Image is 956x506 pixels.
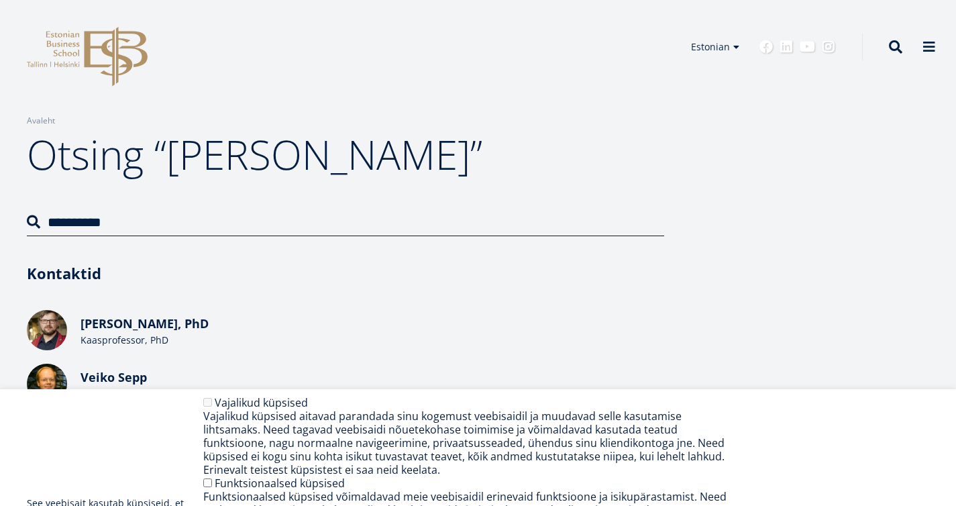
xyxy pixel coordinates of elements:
div: Vajalikud küpsised aitavad parandada sinu kogemust veebisaidil ja muudavad selle kasutamise lihts... [203,409,735,476]
span: [PERSON_NAME], PhD [81,315,209,332]
div: Kaasprofessor, PhD [81,334,282,347]
a: Linkedin [780,40,793,54]
h1: Otsing “[PERSON_NAME]” [27,128,664,181]
label: Vajalikud küpsised [215,395,308,410]
img: Veiko Karu [27,310,67,350]
label: Funktsionaalsed küpsised [215,476,345,491]
h3: Kontaktid [27,263,664,283]
a: Youtube [800,40,815,54]
a: Instagram [822,40,835,54]
img: Veiko Sepp [27,364,67,404]
a: Facebook [759,40,773,54]
a: Avaleht [27,114,55,128]
div: KAJA arenguprogrammi külalisesineja [81,387,282,401]
span: Veiko Sepp [81,369,147,385]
